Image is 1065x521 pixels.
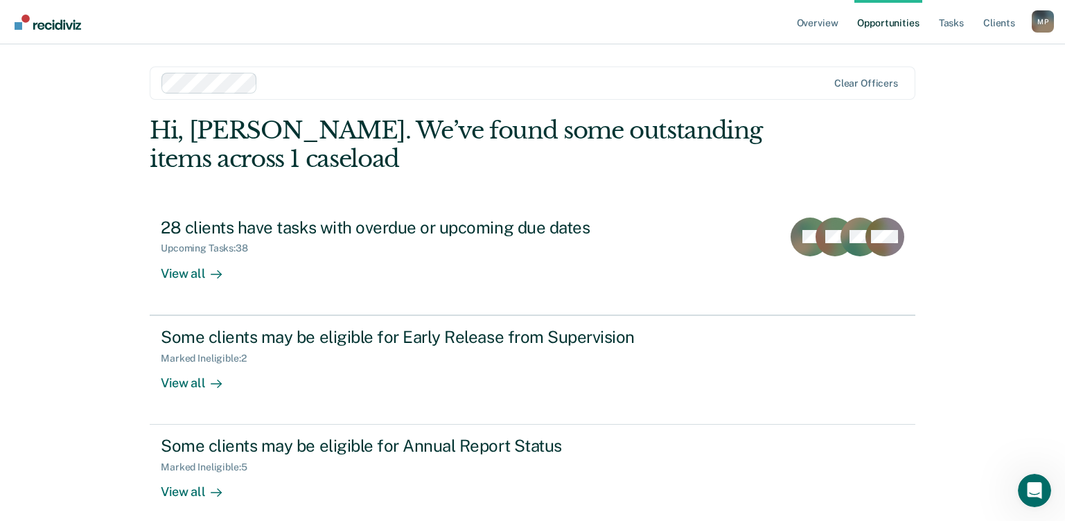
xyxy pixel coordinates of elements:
[1018,474,1051,507] iframe: Intercom live chat
[161,327,647,347] div: Some clients may be eligible for Early Release from Supervision
[1032,10,1054,33] button: Profile dropdown button
[161,436,647,456] div: Some clients may be eligible for Annual Report Status
[161,364,238,391] div: View all
[139,394,277,449] button: Messages
[15,15,81,30] img: Recidiviz
[136,22,164,50] img: Profile image for Rajan
[184,428,232,438] span: Messages
[14,186,263,224] div: Send us a message
[161,461,258,473] div: Marked Ineligible : 5
[161,254,238,281] div: View all
[161,353,257,364] div: Marked Ineligible : 2
[834,78,898,89] div: Clear officers
[150,116,762,173] div: Hi, [PERSON_NAME]. We’ve found some outstanding items across 1 caseload
[28,145,249,169] p: How can we help?
[161,218,647,238] div: 28 clients have tasks with overdue or upcoming due dates
[188,22,216,50] div: Profile image for Krysty
[150,206,915,315] a: 28 clients have tasks with overdue or upcoming due datesUpcoming Tasks:38View all
[162,22,190,50] img: Profile image for Kim
[161,473,238,500] div: View all
[238,22,263,47] div: Close
[28,198,231,213] div: Send us a message
[28,98,249,145] p: Hi [PERSON_NAME] 👋
[28,26,104,48] img: logo
[1032,10,1054,33] div: M P
[53,428,85,438] span: Home
[161,242,259,254] div: Upcoming Tasks : 38
[150,315,915,425] a: Some clients may be eligible for Early Release from SupervisionMarked Ineligible:2View all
